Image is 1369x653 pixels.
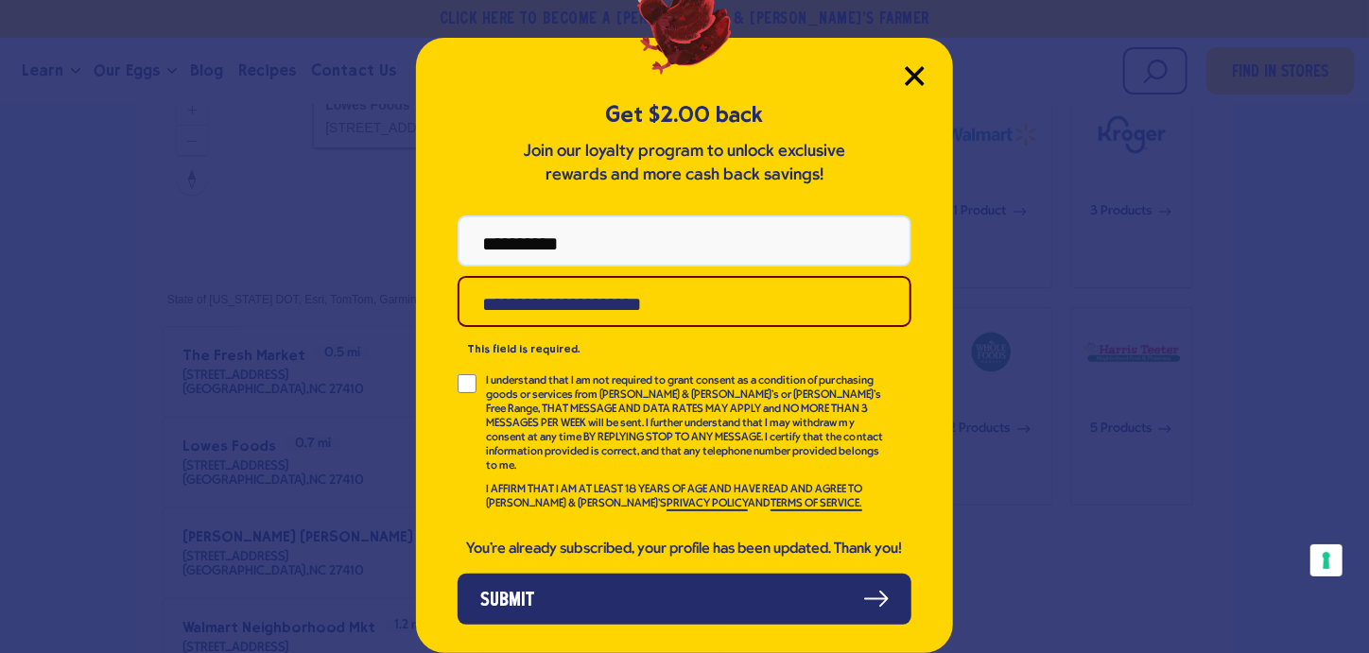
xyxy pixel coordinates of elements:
p: I understand that I am not required to grant consent as a condition of purchasing goods or servic... [486,374,885,473]
div: This field is required. [458,336,911,363]
h5: Get $2.00 back [458,99,911,130]
p: I AFFIRM THAT I AM AT LEAST 18 YEARS OF AGE AND HAVE READ AND AGREE TO [PERSON_NAME] & [PERSON_NA... [486,483,885,511]
button: Submit [458,574,911,625]
input: I understand that I am not required to grant consent as a condition of purchasing goods or servic... [458,374,477,393]
a: TERMS OF SERVICE. [771,498,861,511]
a: PRIVACY POLICY [667,498,748,511]
p: Join our loyalty program to unlock exclusive rewards and more cash back savings! [519,140,850,187]
button: Your consent preferences for tracking technologies [1310,544,1343,576]
div: You're already subscribed, your profile has been updated. Thank you! [458,540,911,558]
button: Close Modal [905,66,925,86]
